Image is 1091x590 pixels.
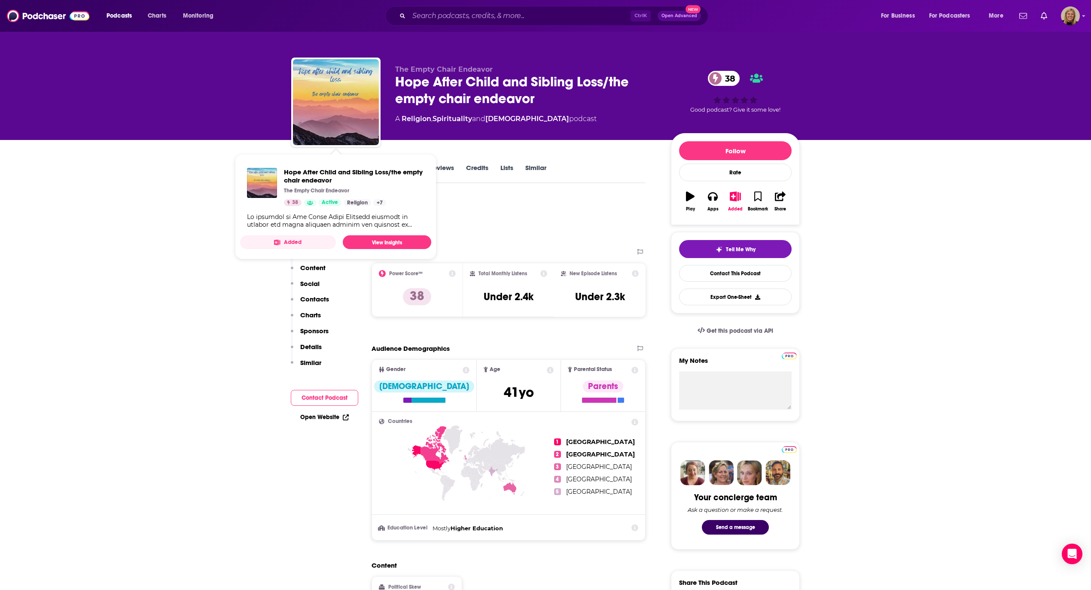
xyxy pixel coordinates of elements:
[923,9,983,23] button: open menu
[709,460,734,485] img: Barbara Profile
[490,367,500,372] span: Age
[379,525,429,531] h3: Education Level
[300,311,321,319] p: Charts
[291,359,321,374] button: Similar
[679,164,792,181] div: Rate
[300,327,329,335] p: Sponsors
[431,115,433,123] span: ,
[395,65,493,73] span: The Empty Chair Endeavor
[343,235,431,249] a: View Insights
[291,295,329,311] button: Contacts
[433,115,472,123] a: Spirituality
[291,280,320,295] button: Social
[782,351,797,359] a: Pro website
[570,271,617,277] h2: New Episode Listens
[679,289,792,305] button: Export One-Sheet
[300,343,322,351] p: Details
[291,327,329,343] button: Sponsors
[291,264,326,280] button: Content
[782,353,797,359] img: Podchaser Pro
[989,10,1003,22] span: More
[1062,544,1082,564] div: Open Intercom Messenger
[679,265,792,282] a: Contact This Podcast
[774,207,786,212] div: Share
[292,198,298,207] span: 38
[284,199,302,206] a: 38
[737,460,762,485] img: Jules Profile
[566,450,635,458] span: [GEOGRAPHIC_DATA]
[688,506,783,513] div: Ask a question or make a request.
[389,271,423,277] h2: Power Score™
[575,290,625,303] h3: Under 2.3k
[554,438,561,445] span: 1
[679,186,701,217] button: Play
[708,71,740,86] a: 38
[881,10,915,22] span: For Business
[101,9,143,23] button: open menu
[701,186,724,217] button: Apps
[395,114,597,124] div: A podcast
[300,295,329,303] p: Contacts
[344,199,371,206] a: Religion
[769,186,792,217] button: Share
[388,419,412,424] span: Countries
[574,367,612,372] span: Parental Status
[631,10,651,21] span: Ctrl K
[702,520,769,535] button: Send a message
[983,9,1014,23] button: open menu
[291,343,322,359] button: Details
[1061,6,1080,25] span: Logged in as avansolkema
[679,240,792,258] button: tell me why sparkleTell Me Why
[566,475,632,483] span: [GEOGRAPHIC_DATA]
[374,380,474,392] div: [DEMOGRAPHIC_DATA]
[782,446,797,453] img: Podchaser Pro
[247,213,424,228] div: Lo ipsumdol si Ame Conse Adipi Elitsedd eiusmodt in utlabor etd magna aliquaen adminim ven quisno...
[402,115,431,123] a: Religion
[247,168,277,198] a: Hope After Child and Sibling Loss/the empty chair endeavor
[726,246,756,253] span: Tell Me Why
[566,488,632,496] span: [GEOGRAPHIC_DATA]
[1037,9,1051,23] a: Show notifications dropdown
[472,115,485,123] span: and
[686,5,701,13] span: New
[433,525,451,532] span: Mostly
[554,463,561,470] span: 3
[183,10,213,22] span: Monitoring
[679,356,792,371] label: My Notes
[500,164,513,183] a: Lists
[679,578,737,587] h3: Share This Podcast
[554,476,561,483] span: 4
[393,6,716,26] div: Search podcasts, credits, & more...
[291,390,358,406] button: Contact Podcast
[300,264,326,272] p: Content
[291,311,321,327] button: Charts
[386,367,405,372] span: Gender
[388,584,421,590] h2: Political Skew
[284,168,424,184] a: Hope After Child and Sibling Loss/the empty chair endeavor
[300,359,321,367] p: Similar
[148,10,166,22] span: Charts
[1061,6,1080,25] img: User Profile
[484,290,533,303] h3: Under 2.4k
[679,141,792,160] button: Follow
[504,384,534,401] span: 41 yo
[485,115,569,123] a: [DEMOGRAPHIC_DATA]
[429,164,454,183] a: Reviews
[525,164,546,183] a: Similar
[554,488,561,495] span: 5
[409,9,631,23] input: Search podcasts, credits, & more...
[707,207,719,212] div: Apps
[177,9,225,23] button: open menu
[765,460,790,485] img: Jon Profile
[107,10,132,22] span: Podcasts
[322,198,338,207] span: Active
[661,14,697,18] span: Open Advanced
[403,288,431,305] p: 38
[658,11,701,21] button: Open AdvancedNew
[686,207,695,212] div: Play
[728,207,743,212] div: Added
[293,59,379,145] img: Hope After Child and Sibling Loss/the empty chair endeavor
[372,344,450,353] h2: Audience Demographics
[716,246,722,253] img: tell me why sparkle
